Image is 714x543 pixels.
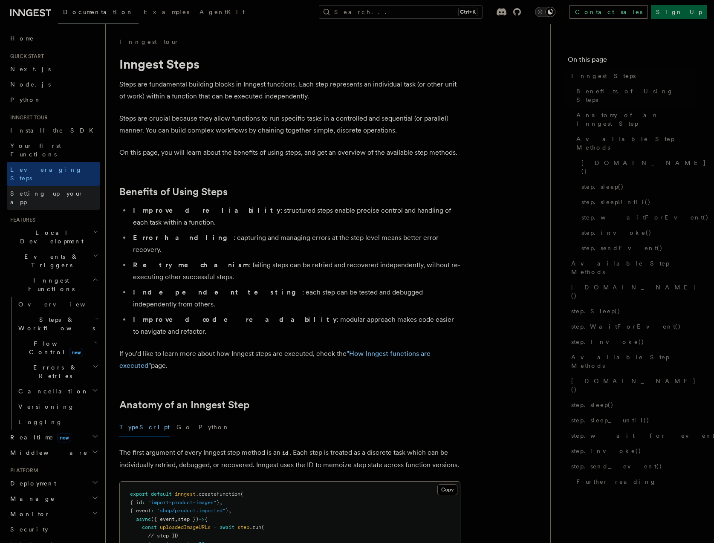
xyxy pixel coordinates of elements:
span: , [220,500,223,505]
li: : structured steps enable precise control and handling of each task within a function. [130,205,460,228]
a: Documentation [58,3,139,24]
a: step.send_event() [568,459,697,474]
button: Local Development [7,225,100,249]
a: [DOMAIN_NAME]() [568,280,697,303]
span: => [199,516,205,522]
span: Examples [144,9,189,15]
span: ( [240,491,243,497]
button: Search...Ctrl+K [319,5,483,19]
a: Inngest tour [119,38,179,46]
button: Deployment [7,476,100,491]
a: Versioning [15,399,100,414]
span: } [225,508,228,514]
span: Cancellation [15,387,89,396]
span: Steps & Workflows [15,315,95,332]
span: step.sleep() [571,401,614,409]
a: step.wait_for_event() [568,428,697,443]
span: Deployment [7,479,56,488]
span: "shop/product.imported" [157,508,225,514]
span: step.invoke() [581,228,652,237]
a: step.sleep() [578,179,697,194]
a: [DOMAIN_NAME]() [578,155,697,179]
a: Available Step Methods [568,256,697,280]
button: Errors & Retries [15,360,100,384]
span: Quick start [7,53,44,60]
span: const [142,524,157,530]
span: step.sleep_until() [571,416,650,425]
span: = [214,524,217,530]
span: Setting up your app [10,190,84,205]
span: Documentation [63,9,133,15]
span: Versioning [18,403,75,410]
span: Logging [18,419,63,425]
span: inngest [175,491,196,497]
a: Next.js [7,61,100,77]
span: Inngest tour [7,114,48,121]
code: id [280,450,289,457]
span: Features [7,217,35,223]
button: Manage [7,491,100,506]
span: Flow Control [15,339,94,356]
span: Security [10,526,48,533]
button: Steps & Workflows [15,312,100,336]
a: step.sleep_until() [568,413,697,428]
a: step.WaitForEvent() [568,319,697,334]
span: Leveraging Steps [10,166,82,182]
a: Contact sales [569,5,648,19]
span: step.Sleep() [571,307,621,315]
a: Available Step Methods [573,131,697,155]
a: Overview [15,297,100,312]
span: Available Step Methods [571,259,697,276]
a: AgentKit [194,3,250,23]
strong: Error handling [133,234,234,242]
span: Your first Functions [10,142,61,158]
span: uploadedImageURLs [160,524,211,530]
p: On this page, you will learn about the benefits of using steps, and get an overview of the availa... [119,147,460,159]
a: step.invoke() [578,225,697,240]
span: step }) [178,516,199,522]
a: Available Step Methods [568,349,697,373]
span: { event [130,508,151,514]
span: Monitor [7,510,50,518]
span: step.Invoke() [571,338,645,346]
span: Home [10,34,34,43]
li: : failing steps can be retried and recovered independently, without re-executing other successful... [130,259,460,283]
a: Further reading [573,474,697,489]
span: .run [249,524,261,530]
div: Inngest Functions [7,297,100,430]
span: await [220,524,234,530]
span: new [69,348,83,357]
p: The first argument of every Inngest step method is an . Each step is treated as a discrete task w... [119,447,460,471]
button: TypeScript [119,418,170,437]
span: AgentKit [199,9,245,15]
button: Inngest Functions [7,273,100,297]
button: Events & Triggers [7,249,100,273]
span: step.sleep() [581,182,624,191]
span: [DOMAIN_NAME]() [581,159,706,176]
p: If you'd like to learn more about how Inngest steps are executed, check the page. [119,348,460,372]
span: step.invoke() [571,447,642,455]
span: Middleware [7,448,88,457]
li: : modular approach makes code easier to navigate and refactor. [130,314,460,338]
span: { id [130,500,142,505]
button: Copy [437,484,457,495]
a: [DOMAIN_NAME]() [568,373,697,397]
a: Leveraging Steps [7,162,100,186]
h1: Inngest Steps [119,56,460,72]
strong: Improved code readability [133,315,337,323]
a: Logging [15,414,100,430]
span: { [205,516,208,522]
button: Middleware [7,445,100,460]
a: Anatomy of an Inngest Step [119,399,250,411]
span: async [136,516,151,522]
span: Manage [7,494,55,503]
a: Inngest Steps [568,68,697,84]
a: step.Invoke() [568,334,697,349]
span: Install the SDK [10,127,98,134]
strong: Retry mechanism [133,261,249,269]
span: Further reading [576,477,656,486]
span: new [57,433,71,442]
button: Python [199,418,230,437]
span: step.send_event() [571,462,662,471]
span: ( [261,524,264,530]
